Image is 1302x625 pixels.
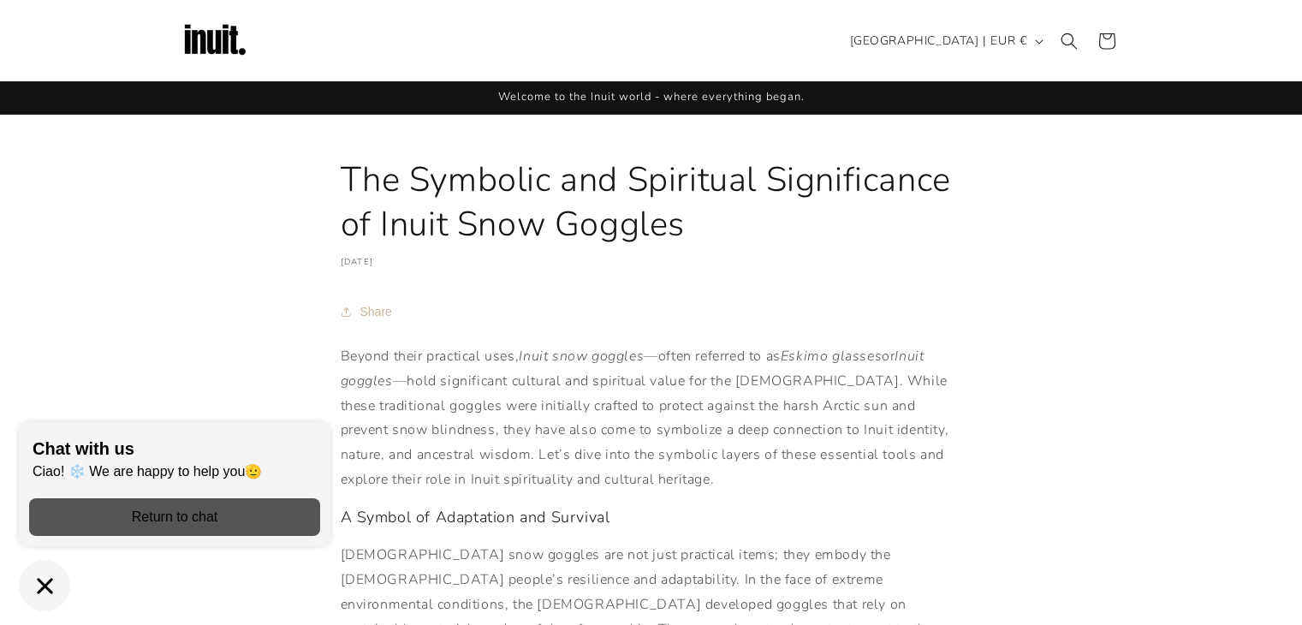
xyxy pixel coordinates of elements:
button: Share [341,293,397,330]
em: Inuit goggles [341,347,924,390]
div: Announcement [181,81,1122,114]
img: Inuit Logo [181,7,249,75]
inbox-online-store-chat: Shopify online store chat [14,422,336,611]
em: Inuit snow goggles [519,347,644,366]
h3: A Symbol of Adaptation and Survival [341,508,962,527]
time: [DATE] [341,256,374,268]
summary: Search [1050,22,1088,60]
em: Eskimo glasses [781,347,882,366]
h1: The Symbolic and Spiritual Significance of Inuit Snow Goggles [341,158,962,247]
span: Welcome to the Inuit world - where everything began. [498,89,805,104]
span: [GEOGRAPHIC_DATA] | EUR € [850,32,1027,50]
button: [GEOGRAPHIC_DATA] | EUR € [840,25,1050,57]
p: Beyond their practical uses, —often referred to as or —hold significant cultural and spiritual va... [341,344,962,492]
